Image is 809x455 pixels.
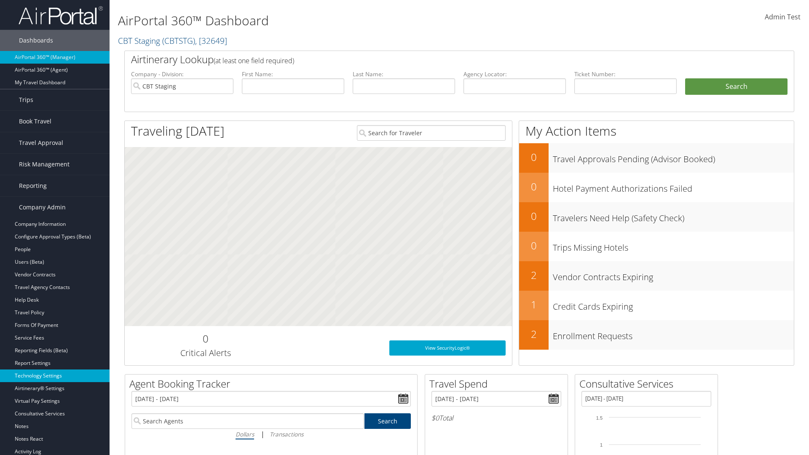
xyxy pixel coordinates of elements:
div: | [131,429,411,439]
span: Admin Test [765,12,801,21]
h2: 2 [519,268,549,282]
label: Last Name: [353,70,455,78]
a: 0Hotel Payment Authorizations Failed [519,173,794,202]
label: Ticket Number: [574,70,677,78]
span: (at least one field required) [214,56,294,65]
span: $0 [431,413,439,423]
a: 2Enrollment Requests [519,320,794,350]
h2: 0 [519,179,549,194]
a: Search [364,413,411,429]
h2: 2 [519,327,549,341]
i: Dollars [236,430,254,438]
a: 2Vendor Contracts Expiring [519,261,794,291]
h1: AirPortal 360™ Dashboard [118,12,573,29]
h3: Enrollment Requests [553,326,794,342]
label: First Name: [242,70,344,78]
input: Search for Traveler [357,125,506,141]
span: ( CBTSTG ) [162,35,195,46]
a: View SecurityLogic® [389,340,506,356]
h2: 0 [131,332,280,346]
h3: Travelers Need Help (Safety Check) [553,208,794,224]
a: Admin Test [765,4,801,30]
h3: Critical Alerts [131,347,280,359]
button: Search [685,78,788,95]
span: Reporting [19,175,47,196]
h2: 0 [519,150,549,164]
h3: Travel Approvals Pending (Advisor Booked) [553,149,794,165]
img: airportal-logo.png [19,5,103,25]
tspan: 1 [600,442,603,447]
i: Transactions [270,430,303,438]
label: Agency Locator: [463,70,566,78]
h3: Credit Cards Expiring [553,297,794,313]
a: CBT Staging [118,35,227,46]
h2: Travel Spend [429,377,568,391]
a: 0Travel Approvals Pending (Advisor Booked) [519,143,794,173]
h2: Consultative Services [579,377,718,391]
span: Trips [19,89,33,110]
h3: Trips Missing Hotels [553,238,794,254]
h2: Agent Booking Tracker [129,377,417,391]
span: Company Admin [19,197,66,218]
h1: My Action Items [519,122,794,140]
a: 1Credit Cards Expiring [519,291,794,320]
h2: 0 [519,238,549,253]
h3: Hotel Payment Authorizations Failed [553,179,794,195]
span: Travel Approval [19,132,63,153]
a: 0Trips Missing Hotels [519,232,794,261]
input: Search Agents [131,413,364,429]
label: Company - Division: [131,70,233,78]
h3: Vendor Contracts Expiring [553,267,794,283]
span: Risk Management [19,154,70,175]
h2: Airtinerary Lookup [131,52,732,67]
span: Book Travel [19,111,51,132]
h2: 1 [519,297,549,312]
h1: Traveling [DATE] [131,122,225,140]
h6: Total [431,413,561,423]
tspan: 1.5 [596,415,603,420]
a: 0Travelers Need Help (Safety Check) [519,202,794,232]
h2: 0 [519,209,549,223]
span: , [ 32649 ] [195,35,227,46]
span: Dashboards [19,30,53,51]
